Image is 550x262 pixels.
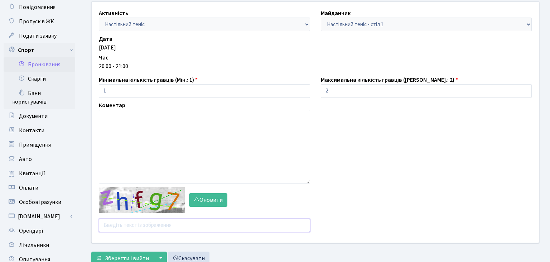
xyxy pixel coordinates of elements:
a: Подати заявку [4,29,75,43]
label: Активність [99,9,128,18]
span: Пропуск в ЖК [19,18,54,25]
label: Коментар [99,101,125,110]
span: Повідомлення [19,3,56,11]
a: Оплати [4,181,75,195]
span: Особові рахунки [19,198,61,206]
span: Контакти [19,127,44,134]
a: Особові рахунки [4,195,75,209]
span: Документи [19,112,48,120]
a: Бани користувачів [4,86,75,109]
span: Орендарі [19,227,43,235]
a: Лічильники [4,238,75,252]
span: Приміщення [19,141,51,149]
input: Введіть текст із зображення [99,219,310,232]
a: [DOMAIN_NAME] [4,209,75,224]
a: Скарги [4,72,75,86]
span: Авто [19,155,32,163]
a: Бронювання [4,57,75,72]
a: Авто [4,152,75,166]
label: Майданчик [321,9,351,18]
span: Подати заявку [19,32,57,40]
a: Спорт [4,43,75,57]
label: Дата [99,35,112,43]
a: Приміщення [4,138,75,152]
label: Максимальна кількість гравців ([PERSON_NAME].: 2) [321,76,458,84]
a: Квитанції [4,166,75,181]
span: Лічильники [19,241,49,249]
div: [DATE] [99,43,532,52]
a: Пропуск в ЖК [4,14,75,29]
span: Оплати [19,184,38,192]
button: Оновити [189,193,227,207]
label: Мінімальна кількість гравців (Мін.: 1) [99,76,198,84]
a: Документи [4,109,75,123]
span: Квитанції [19,170,45,177]
div: 20:00 - 21:00 [99,62,532,71]
label: Час [99,53,108,62]
img: default [99,187,185,213]
a: Контакти [4,123,75,138]
a: Орендарі [4,224,75,238]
